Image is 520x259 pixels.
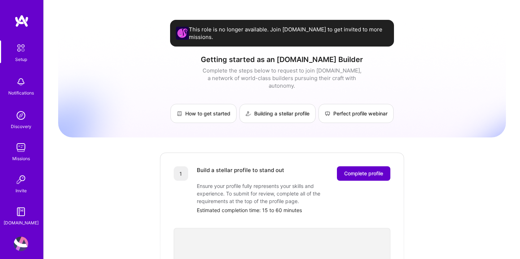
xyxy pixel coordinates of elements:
img: guide book [14,205,28,219]
div: Build a stellar profile to stand out [197,166,284,181]
img: teamwork [14,140,28,155]
img: Building a stellar profile [246,111,251,117]
div: Notifications [8,89,34,97]
img: Perfect profile webinar [325,111,330,117]
div: Ensure your profile fully represents your skills and experience. To submit for review, complete a... [197,182,341,205]
img: setup [13,40,29,56]
div: Missions [12,155,30,162]
a: How to get started [170,104,237,123]
div: Setup [15,56,27,63]
img: bell [14,75,28,89]
a: Building a stellar profile [239,104,316,123]
img: Invite [14,172,28,187]
img: How to get started [177,111,182,117]
span: Complete profile [344,170,383,177]
img: User Avatar [14,237,28,251]
img: logo [14,14,29,27]
div: Complete the steps below to request to join [DOMAIN_NAME], a network of world-class builders purs... [201,67,363,89]
h1: Getting started as an [DOMAIN_NAME] Builder [58,55,506,64]
div: Discovery [11,123,31,130]
a: Perfect profile webinar [318,104,394,123]
div: 1 [174,166,188,181]
div: Estimated completion time: 15 to 60 minutes [197,206,390,214]
span: This role is no longer available. Join [DOMAIN_NAME] to get invited to more missions. [189,26,388,41]
div: [DOMAIN_NAME] [4,219,39,227]
div: Invite [16,187,27,194]
img: Company Logo [176,27,189,40]
img: discovery [14,108,28,123]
